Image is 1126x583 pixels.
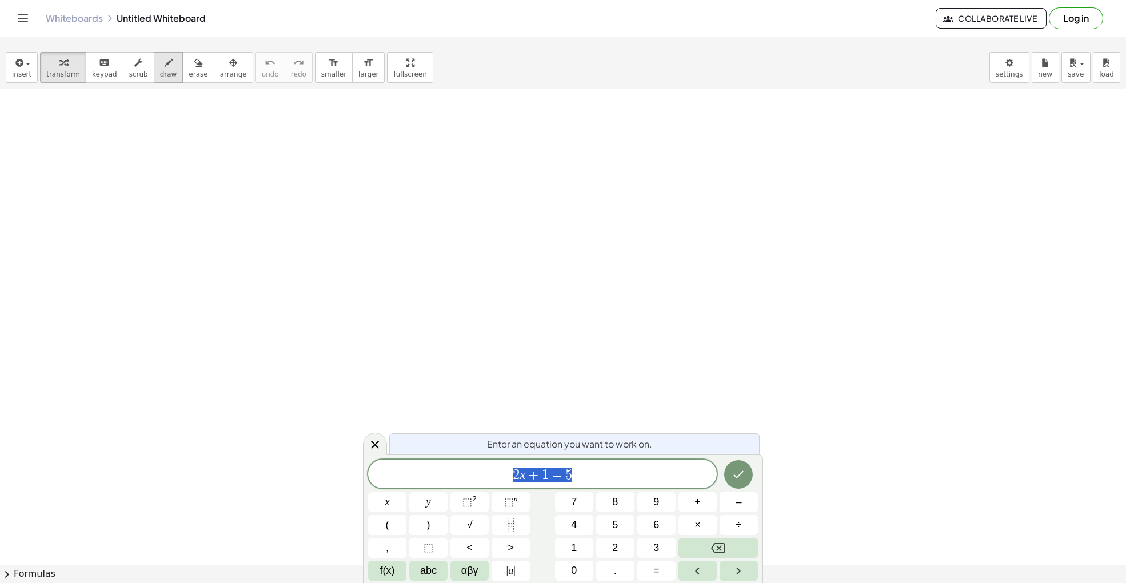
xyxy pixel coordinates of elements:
[637,561,676,581] button: Equals
[393,70,426,78] span: fullscreen
[637,492,676,512] button: 9
[265,56,275,70] i: undo
[694,494,701,510] span: +
[182,52,214,83] button: erase
[513,468,520,482] span: 2
[720,561,758,581] button: Right arrow
[492,561,530,581] button: Absolute value
[380,563,395,578] span: f(x)
[555,561,593,581] button: 0
[514,494,518,503] sup: n
[555,515,593,535] button: 4
[614,563,617,578] span: .
[637,515,676,535] button: 6
[358,70,378,78] span: larger
[409,561,448,581] button: Alphabet
[255,52,285,83] button: undoundo
[945,13,1037,23] span: Collaborate Live
[506,565,509,576] span: |
[427,517,430,533] span: )
[321,70,346,78] span: smaller
[1061,52,1091,83] button: save
[736,517,742,533] span: ÷
[596,561,634,581] button: .
[1032,52,1059,83] button: new
[46,13,103,24] a: Whiteboards
[571,563,577,578] span: 0
[14,9,32,27] button: Toggle navigation
[426,494,431,510] span: y
[571,540,577,556] span: 1
[99,56,110,70] i: keyboard
[989,52,1029,83] button: settings
[612,517,618,533] span: 5
[653,540,659,556] span: 3
[315,52,353,83] button: format_sizesmaller
[450,561,489,581] button: Greek alphabet
[678,515,717,535] button: Times
[262,70,279,78] span: undo
[492,492,530,512] button: Superscript
[1049,7,1103,29] button: Log in
[409,492,448,512] button: y
[368,515,406,535] button: (
[694,517,701,533] span: ×
[409,538,448,558] button: Placeholder
[504,496,514,508] span: ⬚
[549,468,565,482] span: =
[996,70,1023,78] span: settings
[678,492,717,512] button: Plus
[189,70,207,78] span: erase
[40,52,86,83] button: transform
[487,437,652,451] span: Enter an equation you want to work on.
[1068,70,1084,78] span: save
[720,515,758,535] button: Divide
[46,70,80,78] span: transform
[720,492,758,512] button: Minus
[596,515,634,535] button: 5
[736,494,741,510] span: –
[596,492,634,512] button: 8
[612,540,618,556] span: 2
[6,52,38,83] button: insert
[368,538,406,558] button: ,
[352,52,385,83] button: format_sizelarger
[450,515,489,535] button: Square root
[92,70,117,78] span: keypad
[492,515,530,535] button: Fraction
[450,538,489,558] button: Less than
[637,538,676,558] button: 3
[293,56,304,70] i: redo
[385,494,390,510] span: x
[506,563,516,578] span: a
[129,70,148,78] span: scrub
[678,561,717,581] button: Left arrow
[492,538,530,558] button: Greater than
[160,70,177,78] span: draw
[565,468,572,482] span: 5
[363,56,374,70] i: format_size
[386,517,389,533] span: (
[724,460,753,489] button: Done
[123,52,154,83] button: scrub
[386,540,389,556] span: ,
[450,492,489,512] button: Squared
[571,517,577,533] span: 4
[542,468,549,482] span: 1
[387,52,433,83] button: fullscreen
[596,538,634,558] button: 2
[508,540,514,556] span: >
[86,52,123,83] button: keyboardkeypad
[12,70,31,78] span: insert
[653,563,660,578] span: =
[526,468,542,482] span: +
[420,563,437,578] span: abc
[424,540,433,556] span: ⬚
[154,52,183,83] button: draw
[462,496,472,508] span: ⬚
[472,494,477,503] sup: 2
[291,70,306,78] span: redo
[214,52,253,83] button: arrange
[285,52,313,83] button: redoredo
[555,538,593,558] button: 1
